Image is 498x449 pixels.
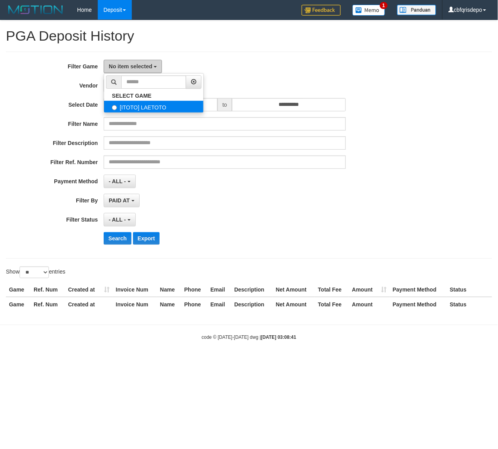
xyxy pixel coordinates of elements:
a: SELECT GAME [104,91,203,101]
th: Amount [349,297,390,311]
th: Created at [65,297,113,311]
b: SELECT GAME [112,93,151,99]
th: Net Amount [273,283,315,297]
th: Status [447,297,492,311]
span: to [218,98,232,111]
th: Created at [65,283,113,297]
label: Show entries [6,267,65,278]
th: Description [231,297,273,311]
th: Name [157,297,181,311]
th: Game [6,283,31,297]
img: Feedback.jpg [302,5,341,16]
th: Invoice Num [113,297,157,311]
span: PAID AT [109,197,129,204]
th: Ref. Num [31,297,65,311]
span: 1 [380,2,388,9]
img: MOTION_logo.png [6,4,65,16]
th: Amount [349,283,390,297]
th: Total Fee [315,283,349,297]
input: [ITOTO] LAETOTO [112,105,117,110]
button: - ALL - [104,213,135,226]
th: Ref. Num [31,283,65,297]
button: PAID AT [104,194,139,207]
th: Payment Method [390,297,447,311]
span: - ALL - [109,216,126,223]
span: No item selected [109,63,152,70]
th: Game [6,297,31,311]
th: Phone [181,283,207,297]
label: [ITOTO] LAETOTO [104,101,203,113]
button: Search [104,232,131,245]
button: - ALL - [104,175,135,188]
img: Button%20Memo.svg [352,5,385,16]
img: panduan.png [397,5,436,15]
button: Export [133,232,160,245]
th: Status [447,283,492,297]
th: Phone [181,297,207,311]
th: Total Fee [315,297,349,311]
strong: [DATE] 03:08:41 [261,335,296,340]
th: Description [231,283,273,297]
button: No item selected [104,60,162,73]
th: Invoice Num [113,283,157,297]
th: Payment Method [390,283,447,297]
span: - ALL - [109,178,126,184]
th: Email [207,297,231,311]
small: code © [DATE]-[DATE] dwg | [202,335,297,340]
th: Net Amount [273,297,315,311]
th: Name [157,283,181,297]
select: Showentries [20,267,49,278]
h1: PGA Deposit History [6,28,492,44]
th: Email [207,283,231,297]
